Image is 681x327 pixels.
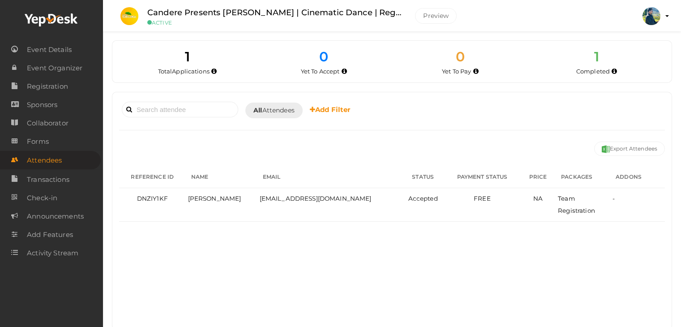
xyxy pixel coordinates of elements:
span: Attendees [253,106,295,115]
span: Attendees [27,151,62,169]
span: Registration [27,77,68,95]
span: Transactions [27,171,69,189]
span: 0 [456,48,465,65]
span: Team Registration [558,195,595,214]
span: Event Details [27,41,72,59]
span: FREE [474,195,491,202]
span: NA [533,195,543,202]
span: Total [158,68,210,75]
th: PRICE [520,166,556,188]
label: Candere Presents [PERSON_NAME] | Cinematic Dance | Registration [147,6,402,19]
i: Total number of applications [211,69,217,74]
span: Announcements [27,207,84,225]
i: Yet to be accepted by organizer [342,69,347,74]
span: REFERENCE ID [131,173,174,180]
span: Activity Stream [27,244,78,262]
th: PACKAGES [556,166,610,188]
th: NAME [186,166,257,188]
span: - [612,195,615,202]
span: 1 [594,48,599,65]
span: [PERSON_NAME] [188,195,241,202]
b: Add Filter [310,105,351,114]
span: Forms [27,133,49,151]
span: 0 [319,48,328,65]
span: Event Organizer [27,59,82,77]
span: Yet To Pay [442,68,471,75]
button: Preview [415,8,457,24]
i: Accepted by organizer and yet to make payment [473,69,479,74]
th: EMAIL [257,166,402,188]
span: Check-in [27,189,57,207]
img: ACg8ocImFeownhHtboqxd0f2jP-n9H7_i8EBYaAdPoJXQiB63u4xhcvD=s100 [642,7,660,25]
span: DNZIY1KF [137,195,168,202]
span: Sponsors [27,96,57,114]
input: Search attendee [122,102,238,117]
button: Export Attendees [594,142,665,156]
span: Collaborator [27,114,69,132]
img: excel.svg [602,145,610,153]
span: 1 [185,48,190,65]
span: Add Features [27,226,73,244]
span: Accepted [408,195,438,202]
span: [EMAIL_ADDRESS][DOMAIN_NAME] [260,195,372,202]
span: Yet To Accept [301,68,340,75]
th: STATUS [402,166,444,188]
small: ACTIVE [147,19,402,26]
th: ADDONS [610,166,665,188]
span: Applications [172,68,210,75]
i: Accepted and completed payment succesfully [612,69,617,74]
b: All [253,106,262,114]
span: Completed [576,68,610,75]
th: PAYMENT STATUS [444,166,520,188]
img: 3WRJEMHM_small.png [120,7,138,25]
